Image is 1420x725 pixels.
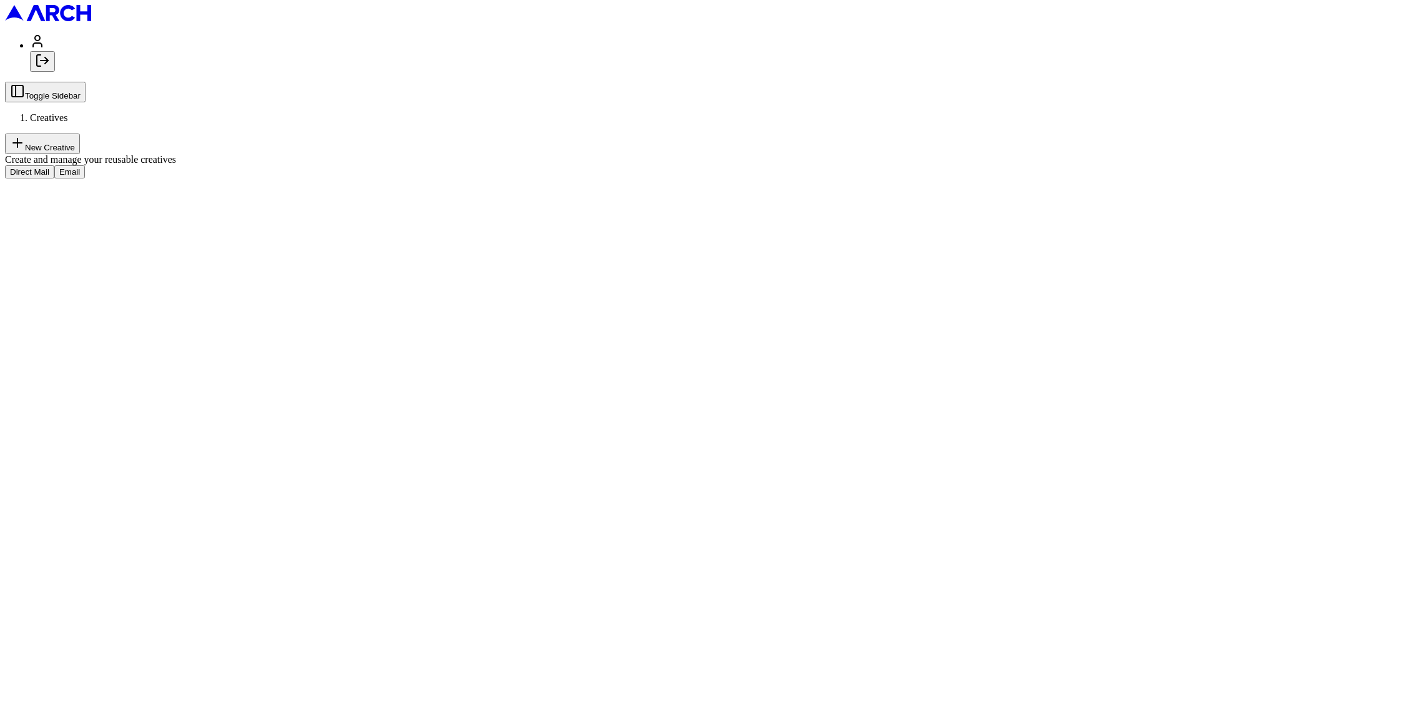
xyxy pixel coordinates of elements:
[5,154,1415,165] div: Create and manage your reusable creatives
[54,165,85,178] button: Email
[5,165,54,178] button: Direct Mail
[5,112,1415,124] nav: breadcrumb
[25,91,81,100] span: Toggle Sidebar
[5,82,86,102] button: Toggle Sidebar
[30,112,67,123] span: Creatives
[30,51,55,72] button: Log out
[5,134,80,154] button: New Creative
